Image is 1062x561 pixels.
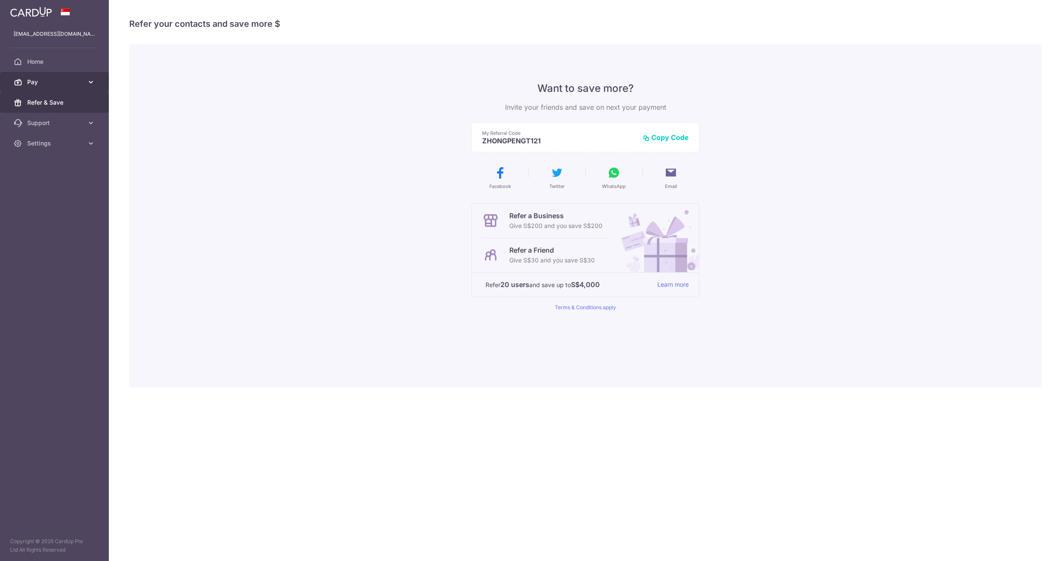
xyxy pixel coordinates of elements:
span: Email [665,183,677,190]
p: Give S$30 and you save S$30 [509,255,595,265]
span: Refer & Save [27,98,83,107]
span: Help [19,6,37,14]
span: Twitter [549,183,565,190]
h4: Refer your contacts and save more $ [129,17,1042,31]
p: Refer a Friend [509,245,595,255]
span: Pay [27,78,83,86]
span: Home [27,57,83,66]
strong: 20 users [500,279,529,290]
p: Give S$200 and you save S$200 [509,221,602,231]
p: ZHONGPENGT121 [482,137,636,145]
p: Want to save more? [471,82,699,95]
a: Terms & Conditions apply [555,304,616,310]
p: Refer and save up to [486,279,650,290]
button: Twitter [532,166,582,190]
p: Invite your friends and save on next your payment [471,102,699,112]
p: [EMAIL_ADDRESS][DOMAIN_NAME] [14,30,95,38]
p: My Referral Code [482,130,636,137]
span: WhatsApp [602,183,626,190]
a: Learn more [657,279,689,290]
span: Support [27,119,83,127]
button: Copy Code [643,133,689,142]
p: Refer a Business [509,211,602,221]
span: Facebook [489,183,511,190]
img: Refer [613,204,699,272]
span: Settings [27,139,83,148]
img: CardUp [10,7,52,17]
button: Email [646,166,696,190]
button: Facebook [475,166,525,190]
button: WhatsApp [589,166,639,190]
strong: S$4,000 [571,279,600,290]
